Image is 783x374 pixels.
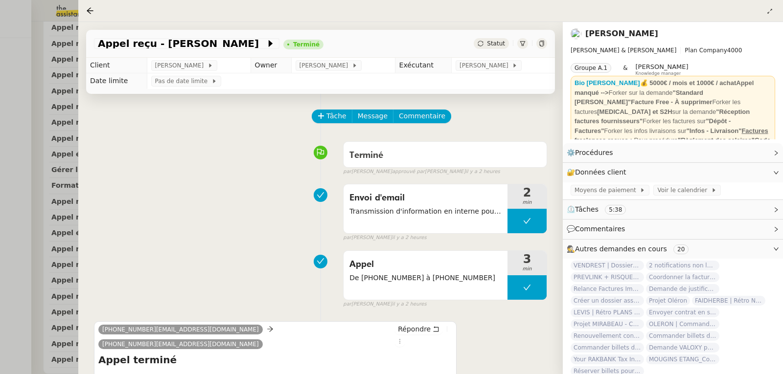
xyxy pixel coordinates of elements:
[567,167,630,178] span: 🔐
[685,47,727,54] span: Plan Company
[349,206,502,217] span: Transmission d'information en interne pour refaire la facture
[567,245,692,253] span: 🕵️
[605,205,626,215] nz-tag: 5:38
[349,191,502,205] span: Envoi d'email
[571,28,581,39] img: users%2FfjlNmCTkLiVoA3HQjY3GA5JXGxb2%2Favatar%2Fstarofservice_97480retdsc0392.png
[563,220,783,239] div: 💬Commentaires
[575,149,613,156] span: Procédures
[394,324,443,334] button: Répondre
[727,47,742,54] span: 4000
[571,296,644,306] span: Créer un dossier assurance Descudet
[563,163,783,182] div: 🔐Données client
[299,61,352,70] span: [PERSON_NAME]
[692,296,765,306] span: FAIDHERBE | Rétro NCV Rénovations
[393,110,451,123] button: Commentaire
[657,185,711,195] span: Voir le calendrier
[646,354,719,364] span: MOUGINS ETANG_Commande luminaires et miroirs
[102,326,259,333] span: [PHONE_NUMBER][EMAIL_ADDRESS][DOMAIN_NAME]
[326,110,346,122] span: Tâche
[312,110,352,123] button: Tâche
[585,29,658,38] a: [PERSON_NAME]
[571,354,644,364] span: Your RAKBANK Tax Invoice / Tax Credit Note
[155,61,207,70] span: [PERSON_NAME]
[571,308,644,317] span: LEVIS | Rétro PLANS CUISINES
[399,110,445,122] span: Commentaire
[646,331,719,341] span: Commander billets d'avion Nice-[GEOGRAPHIC_DATA]
[343,300,351,308] span: par
[646,308,719,317] span: Envoyer contrat en signature électronique
[575,245,667,253] span: Autres demandes en cours
[646,261,719,270] span: 2 notifications non lues sur Pennylane
[571,331,644,341] span: Renouvellement contrat Opale STOCCO
[352,110,393,123] button: Message
[349,257,502,272] span: Appel
[343,234,426,242] small: [PERSON_NAME]
[392,234,427,242] span: il y a 2 heures
[575,117,731,134] strong: "Dépôt - Factures"
[293,42,320,47] div: Terminé
[575,79,640,87] a: Bio [PERSON_NAME]
[571,272,644,282] span: PREVLINK + RISQUES PROFESSIONNELS
[571,284,644,294] span: Relance Factures Impayées - octobre 2025
[646,319,719,329] span: OLERON | Commande électroménagers [PERSON_NAME]
[623,63,627,76] span: &
[343,300,426,308] small: [PERSON_NAME]
[646,343,719,352] span: Demande VALOXY pour Pennylane - Montants importants sans justificatifs
[155,76,211,86] span: Pas de date limite
[507,265,547,273] span: min
[460,61,512,70] span: [PERSON_NAME]
[597,108,672,115] strong: [MEDICAL_DATA] et S2H
[571,343,644,352] span: Commander billets de train en urgence
[343,168,500,176] small: [PERSON_NAME] [PERSON_NAME]
[636,71,681,76] span: Knowledge manager
[487,40,505,47] span: Statut
[571,319,644,329] span: Projet MIRABEAU - Commandes
[392,168,425,176] span: approuvé par
[343,234,351,242] span: par
[563,200,783,219] div: ⏲️Tâches 5:38
[398,324,431,334] span: Répondre
[563,143,783,162] div: ⚙️Procédures
[395,58,451,73] td: Exécutant
[358,110,388,122] span: Message
[507,198,547,207] span: min
[465,168,500,176] span: il y a 2 heures
[636,63,689,70] span: [PERSON_NAME]
[575,79,754,96] strong: 💰 5000€ / mois et 1000€ / achatAppel manqué -->
[646,284,719,294] span: Demande de justificatifs Pennylane - [DATE]
[567,205,634,213] span: ⏲️
[646,296,690,306] span: Projet Oléron
[567,147,618,158] span: ⚙️
[507,253,547,265] span: 3
[567,225,629,233] span: 💬
[251,58,291,73] td: Owner
[575,185,640,195] span: Moyens de paiement
[571,47,676,54] span: [PERSON_NAME] & [PERSON_NAME]
[98,39,266,48] span: Appel reçu - [PERSON_NAME]
[575,168,626,176] span: Données client
[575,78,771,164] div: Forker sur la demande Forker les factures sur la demande Forker les factures sur Forker les infos...
[86,73,147,89] td: Date limite
[343,168,351,176] span: par
[392,300,427,308] span: il y a 2 heures
[571,63,611,73] nz-tag: Groupe A.1
[349,151,383,160] span: Terminé
[349,272,502,284] span: De [PHONE_NUMBER] à [PHONE_NUMBER]
[563,240,783,259] div: 🕵️Autres demandes en cours 20
[571,261,644,270] span: VENDREST | Dossiers Drive - SCI Gabrielle
[646,272,719,282] span: Coordonner la facturation à [GEOGRAPHIC_DATA]
[102,341,259,348] span: [PHONE_NUMBER][EMAIL_ADDRESS][DOMAIN_NAME]
[575,205,599,213] span: Tâches
[636,63,689,76] app-user-label: Knowledge manager
[86,58,147,73] td: Client
[98,353,452,367] h4: Appel terminé
[575,225,625,233] span: Commentaires
[673,244,689,254] nz-tag: 20
[507,187,547,198] span: 2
